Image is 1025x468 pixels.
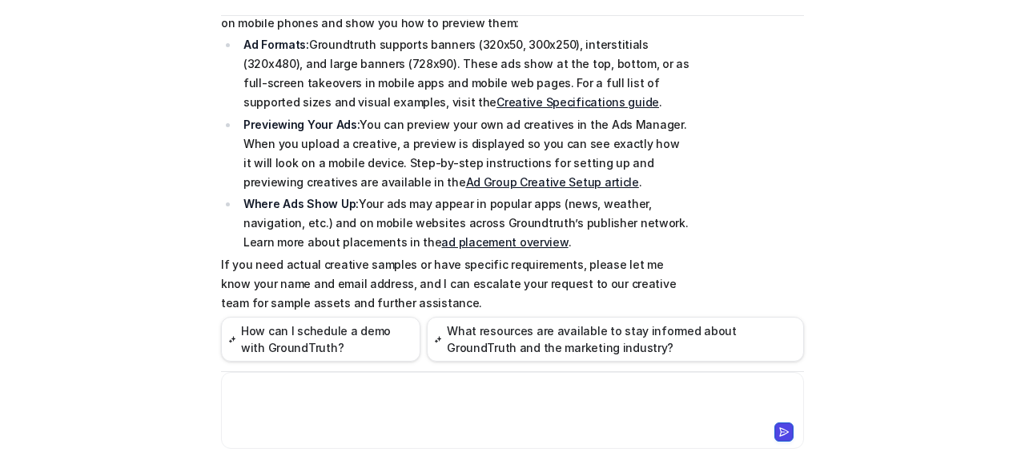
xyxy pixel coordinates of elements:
[441,235,568,249] a: ad placement overview
[243,118,360,131] strong: Previewing Your Ads:
[427,317,804,362] button: What resources are available to stay informed about GroundTruth and the marketing industry?
[466,175,639,189] a: Ad Group Creative Setup article
[221,317,420,362] button: How can I schedule a demo with GroundTruth?
[243,115,689,192] p: You can preview your own ad creatives in the Ads Manager. When you upload a creative, a preview i...
[221,255,689,313] p: If you need actual creative samples or have specific requirements, please let me know your name a...
[243,38,309,51] strong: Ad Formats:
[243,35,689,112] p: Groundtruth supports banners (320x50, 300x250), interstitials (320x480), and large banners (728x9...
[243,194,689,252] p: Your ads may appear in popular apps (news, weather, navigation, etc.) and on mobile websites acro...
[243,197,359,210] strong: Where Ads Show Up:
[496,95,659,109] a: Creative Specifications guide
